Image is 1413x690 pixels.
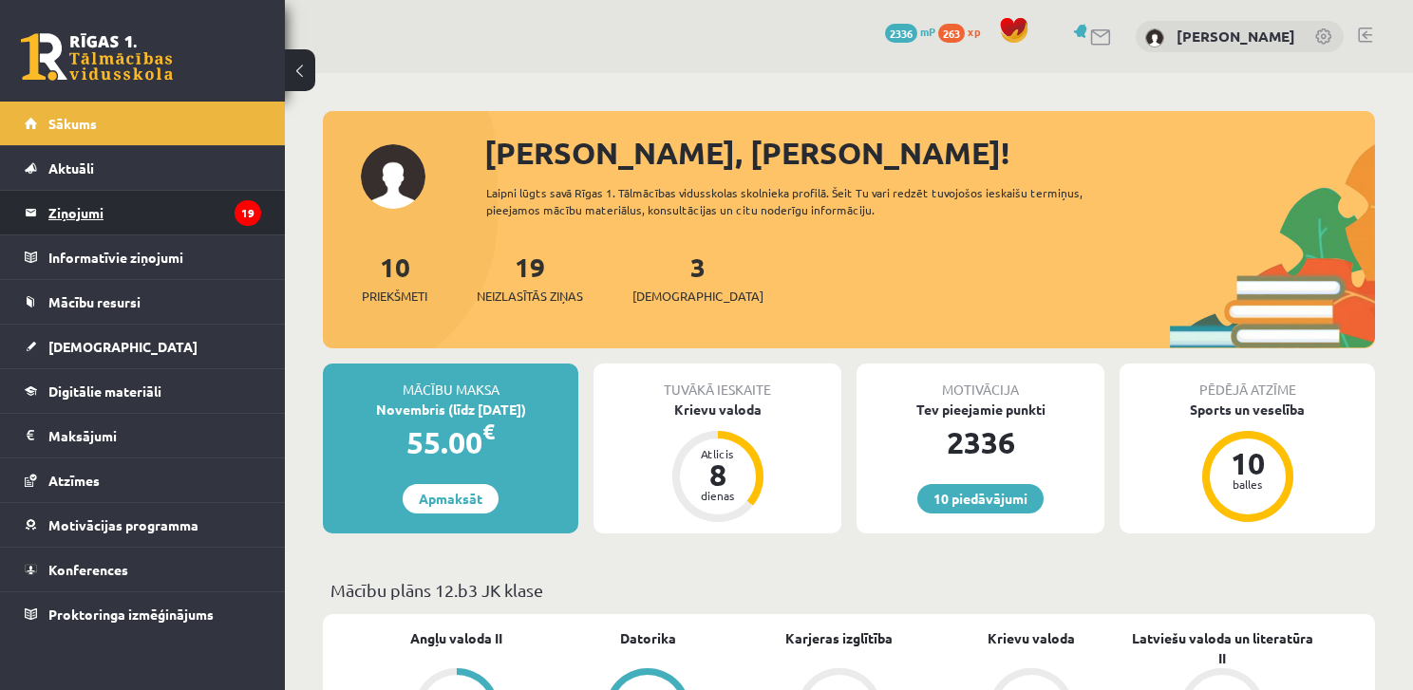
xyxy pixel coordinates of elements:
[25,369,261,413] a: Digitālie materiāli
[25,146,261,190] a: Aktuāli
[1120,400,1375,420] div: Sports un veselība
[323,420,578,465] div: 55.00
[689,490,746,501] div: dienas
[48,472,100,489] span: Atzīmes
[25,235,261,279] a: Informatīvie ziņojumi
[48,414,261,457] legend: Maksājumi
[48,382,161,400] span: Digitālie materiāli
[25,325,261,368] a: [DEMOGRAPHIC_DATA]
[362,250,427,306] a: 10Priekšmeti
[1219,478,1276,490] div: balles
[1126,628,1318,668] a: Latviešu valoda un literatūra II
[25,414,261,457] a: Maksājumi
[593,400,841,420] div: Krievu valoda
[620,628,676,648] a: Datorika
[632,250,763,306] a: 3[DEMOGRAPHIC_DATA]
[48,516,198,533] span: Motivācijas programma
[48,606,214,623] span: Proktoringa izmēģinājums
[1219,448,1276,478] div: 10
[885,24,935,39] a: 2336 mP
[1145,28,1164,47] img: Ivo Sprungs
[48,159,94,177] span: Aktuāli
[48,115,97,132] span: Sākums
[938,24,989,39] a: 263 xp
[48,191,261,234] legend: Ziņojumi
[920,24,935,39] span: mP
[477,287,583,306] span: Neizlasītās ziņas
[486,184,1118,218] div: Laipni lūgts savā Rīgas 1. Tālmācības vidusskolas skolnieka profilā. Šeit Tu vari redzēt tuvojošo...
[25,458,261,502] a: Atzīmes
[362,287,427,306] span: Priekšmeti
[689,459,746,490] div: 8
[885,24,917,43] span: 2336
[593,400,841,525] a: Krievu valoda Atlicis 8 dienas
[857,400,1104,420] div: Tev pieejamie punkti
[25,280,261,324] a: Mācību resursi
[25,548,261,591] a: Konferences
[938,24,965,43] span: 263
[785,628,893,648] a: Karjeras izglītība
[593,364,841,400] div: Tuvākā ieskaite
[25,102,261,145] a: Sākums
[857,364,1104,400] div: Motivācija
[1120,400,1375,525] a: Sports un veselība 10 balles
[988,628,1075,648] a: Krievu valoda
[48,235,261,279] legend: Informatīvie ziņojumi
[857,420,1104,465] div: 2336
[484,130,1375,176] div: [PERSON_NAME], [PERSON_NAME]!
[323,364,578,400] div: Mācību maksa
[410,628,502,648] a: Angļu valoda II
[25,191,261,234] a: Ziņojumi19
[21,33,173,81] a: Rīgas 1. Tālmācības vidusskola
[1177,27,1295,46] a: [PERSON_NAME]
[482,418,495,445] span: €
[403,484,499,513] a: Apmaksāt
[689,448,746,459] div: Atlicis
[48,293,141,310] span: Mācību resursi
[25,592,261,636] a: Proktoringa izmēģinājums
[477,250,583,306] a: 19Neizlasītās ziņas
[632,287,763,306] span: [DEMOGRAPHIC_DATA]
[917,484,1044,513] a: 10 piedāvājumi
[48,561,128,578] span: Konferences
[968,24,980,39] span: xp
[1120,364,1375,400] div: Pēdējā atzīme
[330,577,1367,603] p: Mācību plāns 12.b3 JK klase
[48,338,198,355] span: [DEMOGRAPHIC_DATA]
[323,400,578,420] div: Novembris (līdz [DATE])
[25,503,261,547] a: Motivācijas programma
[235,200,261,226] i: 19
